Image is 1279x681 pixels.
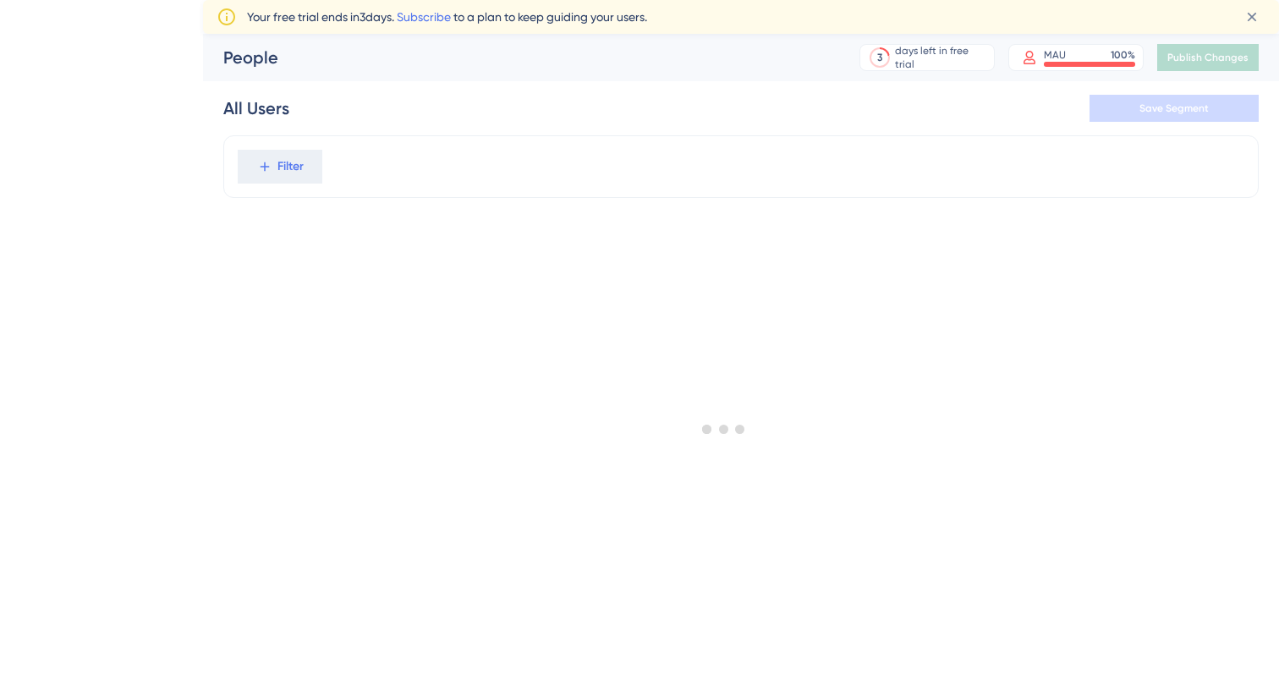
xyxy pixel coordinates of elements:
[1157,44,1259,71] button: Publish Changes
[223,96,289,120] div: All Users
[877,51,882,64] div: 3
[223,46,817,69] div: People
[1139,102,1209,115] span: Save Segment
[1044,48,1066,62] div: MAU
[1090,95,1259,122] button: Save Segment
[397,10,451,24] a: Subscribe
[1111,48,1135,62] div: 100 %
[895,44,989,71] div: days left in free trial
[1167,51,1249,64] span: Publish Changes
[247,7,647,27] span: Your free trial ends in 3 days. to a plan to keep guiding your users.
